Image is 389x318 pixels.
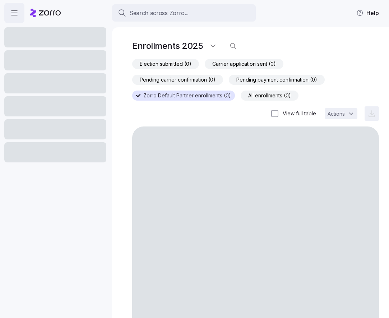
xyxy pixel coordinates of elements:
[143,91,231,100] span: Zorro Default Partner enrollments (0)
[140,75,216,84] span: Pending carrier confirmation (0)
[325,108,357,119] button: Actions
[278,110,316,117] label: View full table
[132,40,203,51] h1: Enrollments 2025
[112,4,256,22] button: Search across Zorro...
[140,59,191,69] span: Election submitted (0)
[129,9,189,18] span: Search across Zorro...
[236,75,317,84] span: Pending payment confirmation (0)
[248,91,291,100] span: All enrollments (0)
[351,6,385,20] button: Help
[356,9,379,17] span: Help
[212,59,276,69] span: Carrier application sent (0)
[328,111,345,116] span: Actions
